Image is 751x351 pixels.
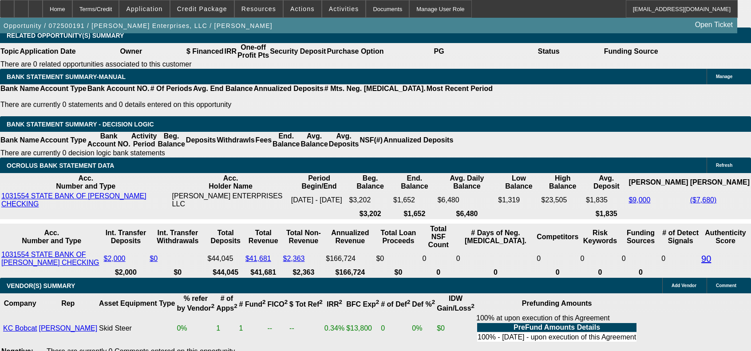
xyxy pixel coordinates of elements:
[4,22,273,29] span: Opportunity / 072500191 / [PERSON_NAME] Enterprises, LLC / [PERSON_NAME]
[383,132,454,149] th: Annualized Deposits
[585,209,627,218] th: $1,835
[580,250,620,267] td: 0
[672,283,696,288] span: Add Vendor
[99,300,175,307] b: Asset Equipment Type
[285,299,288,305] sup: 2
[207,225,244,249] th: Total Deposits
[241,5,276,12] span: Resources
[99,314,175,343] td: Skid Steer
[716,163,732,168] span: Refresh
[1,225,103,249] th: Acc. Number and Type
[628,196,650,204] a: $9,000
[149,225,206,249] th: Int. Transfer Withdrawals
[234,303,237,309] sup: 2
[541,174,585,191] th: High Balance
[716,74,732,79] span: Manage
[207,250,244,267] td: $44,045
[384,43,494,60] th: PG
[87,132,131,149] th: Bank Account NO.
[437,174,497,191] th: Avg. Daily Balance
[61,300,75,307] b: Rep
[621,225,660,249] th: Funding Sources
[1,192,146,208] a: 1031554 STATE BANK OF [PERSON_NAME] CHECKING
[327,300,342,308] b: IRR
[456,225,535,249] th: # Days of Neg. [MEDICAL_DATA].
[157,132,185,149] th: Beg. Balance
[437,192,497,209] td: $6,480
[690,174,750,191] th: [PERSON_NAME]
[186,43,224,60] th: $ Financed
[437,209,497,218] th: $6,480
[701,225,750,249] th: Authenticity Score
[426,84,493,93] th: Most Recent Period
[253,84,324,93] th: Annualized Deposits
[150,255,158,262] a: $0
[585,192,627,209] td: $1,835
[716,283,736,288] span: Comment
[267,300,288,308] b: FICO
[19,43,76,60] th: Application Date
[324,314,345,343] td: 0.34%
[177,5,227,12] span: Credit Package
[211,303,214,309] sup: 2
[412,300,435,308] b: Def %
[170,0,234,17] button: Credit Package
[224,43,237,60] th: IRR
[300,132,328,149] th: Avg. Balance
[346,314,379,343] td: $13,800
[245,255,271,262] a: $41,681
[436,314,475,343] td: $0
[536,225,579,249] th: Competitors
[325,268,375,277] th: $166,724
[393,174,436,191] th: End. Balance
[325,225,375,249] th: Annualized Revenue
[359,132,383,149] th: NSF(#)
[628,174,688,191] th: [PERSON_NAME]
[7,73,126,80] span: BANK STATEMENT SUMMARY-MANUAL
[432,299,435,305] sup: 2
[541,192,585,209] td: $23,505
[522,300,592,307] b: Prefunding Amounts
[514,323,600,331] b: PreFund Amounts Details
[339,299,342,305] sup: 2
[177,295,214,312] b: % refer by Vendor
[1,251,99,266] a: 1031554 STATE BANK OF [PERSON_NAME] CHECKING
[126,5,162,12] span: Application
[119,0,169,17] button: Application
[76,43,186,60] th: Owner
[326,43,384,60] th: Purchase Option
[536,268,579,277] th: 0
[289,300,323,308] b: $ Tot Ref
[326,255,374,263] div: $166,724
[237,43,269,60] th: One-off Profit Pts
[39,324,97,332] a: [PERSON_NAME]
[319,299,322,305] sup: 2
[239,300,266,308] b: # Fund
[422,225,455,249] th: Sum of the Total NSF Count and Total Overdraft Fee Count from Ocrolus
[267,314,288,343] td: --
[176,314,215,343] td: 0%
[393,209,436,218] th: $1,652
[422,268,455,277] th: 0
[216,295,237,312] b: # of Apps
[40,84,87,93] th: Account Type
[580,225,620,249] th: Risk Keywords
[471,303,474,309] sup: 2
[348,209,392,218] th: $3,202
[291,192,348,209] td: [DATE] - [DATE]
[4,300,36,307] b: Company
[498,174,540,191] th: Low Balance
[291,174,348,191] th: Period Begin/End
[381,300,410,308] b: # of Def
[701,254,711,264] a: 90
[536,250,579,267] td: 0
[375,250,421,267] td: $0
[585,174,627,191] th: Avg. Deposit
[1,174,171,191] th: Acc. Number and Type
[621,268,660,277] th: 0
[216,132,255,149] th: Withdrawls
[375,268,421,277] th: $0
[661,250,700,267] td: 0
[376,299,379,305] sup: 2
[498,192,540,209] td: $1,319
